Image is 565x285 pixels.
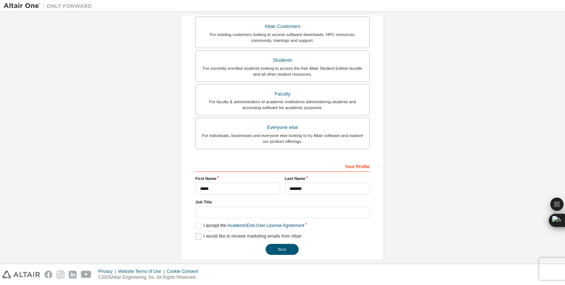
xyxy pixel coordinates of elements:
[195,160,370,172] div: Your Profile
[200,99,365,111] div: For faculty & administrators of academic institutions administering students and accessing softwa...
[45,271,52,278] img: facebook.svg
[98,274,203,281] p: © 2025 Altair Engineering, Inc. All Rights Reserved.
[69,271,77,278] img: linkedin.svg
[81,271,92,278] img: youtube.svg
[2,271,40,278] img: altair_logo.svg
[200,89,365,99] div: Faculty
[195,233,301,239] label: I would like to receive marketing emails from Altair
[195,199,370,205] label: Job Title
[118,268,167,274] div: Website Terms of Use
[266,244,299,255] button: Next
[200,55,365,65] div: Students
[200,65,365,77] div: For currently enrolled students looking to access the free Altair Student Edition bundle and all ...
[200,122,365,133] div: Everyone else
[57,271,64,278] img: instagram.svg
[200,21,365,32] div: Altair Customers
[227,223,304,228] a: Academic End-User License Agreement
[195,223,304,229] label: I accept the
[195,176,280,181] label: First Name
[98,268,118,274] div: Privacy
[285,176,370,181] label: Last Name
[200,32,365,43] div: For existing customers looking to access software downloads, HPC resources, community, trainings ...
[200,133,365,144] div: For individuals, businesses and everyone else looking to try Altair software and explore our prod...
[167,268,202,274] div: Cookie Consent
[4,2,96,10] img: Altair One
